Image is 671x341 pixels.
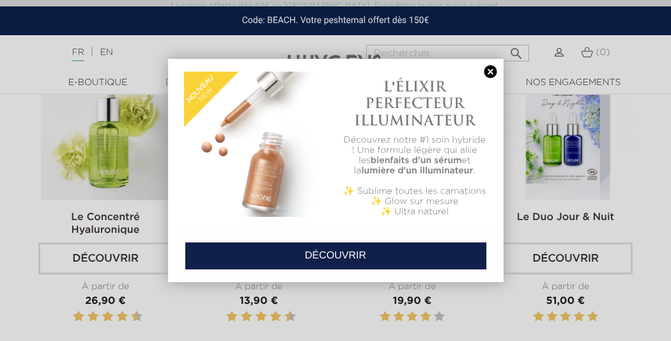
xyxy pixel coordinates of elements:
[342,135,488,176] p: Découvrez notre #1 soin hybride ! Une formule légère qui allie les et la .
[185,242,487,270] a: DÉCOUVRIR
[342,207,488,217] p: ✨ Ultra naturel
[342,78,488,129] h1: L'ÉLIXIR PERFECTEUR ILLUMINATEUR
[342,196,488,207] p: ✨ Glow sur mesure
[371,156,462,165] b: bienfaits d'un sérum
[342,186,488,196] p: ✨ Sublime toutes les carnations
[362,166,474,175] b: lumière d'un illuminateur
